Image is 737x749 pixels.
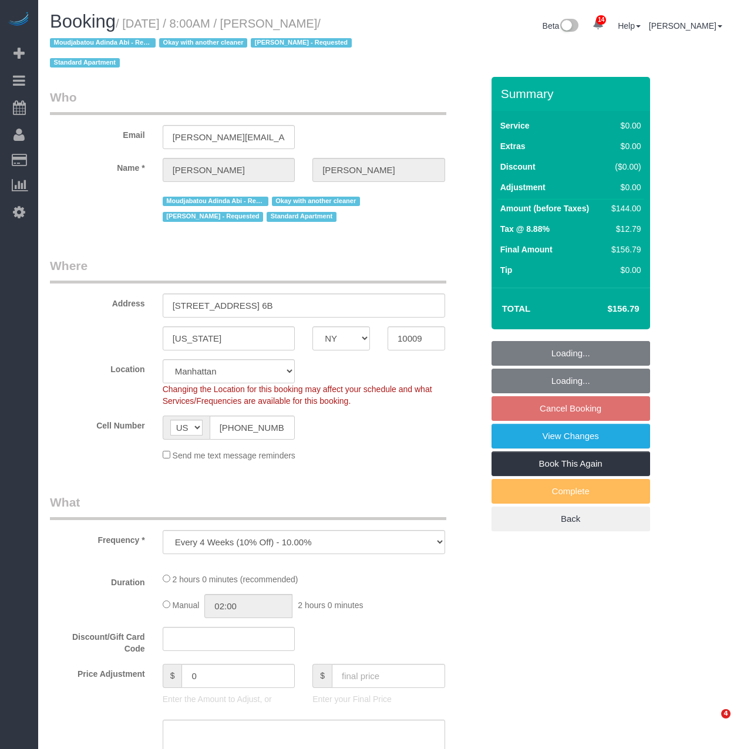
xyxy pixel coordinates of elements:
a: View Changes [492,424,650,448]
span: Okay with another cleaner [272,197,360,206]
legend: What [50,494,446,520]
label: Amount (before Taxes) [500,203,589,214]
img: Automaid Logo [7,12,31,28]
span: Moudjabatou Adinda Abi - Requested [50,38,156,48]
small: / [DATE] / 8:00AM / [PERSON_NAME] [50,17,355,70]
a: Help [618,21,641,31]
img: New interface [559,19,578,34]
span: [PERSON_NAME] - Requested [163,212,263,221]
div: $12.79 [607,223,641,235]
span: 14 [596,15,606,25]
p: Enter your Final Price [312,693,445,705]
label: Final Amount [500,244,553,255]
span: 2 hours 0 minutes [298,600,363,610]
label: Frequency * [41,530,154,546]
a: 14 [587,12,610,38]
input: Zip Code [388,326,445,350]
h4: $156.79 [572,304,639,314]
input: Last Name [312,158,445,182]
span: / [50,17,355,70]
input: Email [163,125,295,149]
a: [PERSON_NAME] [649,21,722,31]
strong: Total [502,303,531,313]
span: Manual [173,600,200,610]
div: $144.00 [607,203,641,214]
label: Discount [500,161,536,173]
label: Service [500,120,530,131]
input: Cell Number [210,416,295,440]
label: Discount/Gift Card Code [41,627,154,654]
h3: Summary [501,87,644,100]
div: ($0.00) [607,161,641,173]
label: Price Adjustment [41,664,154,680]
label: Email [41,125,154,141]
legend: Where [50,257,446,284]
span: [PERSON_NAME] - Requested [251,38,351,48]
label: Address [41,293,154,309]
span: Send me text message reminders [173,451,295,460]
span: 4 [721,709,731,718]
span: 2 hours 0 minutes (recommended) [173,575,298,584]
label: Extras [500,140,526,152]
span: Booking [50,11,116,32]
label: Name * [41,158,154,174]
div: $156.79 [607,244,641,255]
div: $0.00 [607,181,641,193]
label: Tax @ 8.88% [500,223,550,235]
span: Changing the Location for this booking may affect your schedule and what Services/Frequencies are... [163,384,432,406]
span: Moudjabatou Adinda Abi - Requested [163,197,268,206]
div: $0.00 [607,120,641,131]
span: Okay with another cleaner [159,38,247,48]
span: Standard Apartment [50,58,120,68]
div: $0.00 [607,140,641,152]
label: Location [41,359,154,375]
input: First Name [163,158,295,182]
span: $ [163,664,182,688]
a: Back [492,507,650,531]
span: $ [312,664,332,688]
p: Enter the Amount to Adjust, or [163,693,295,705]
a: Beta [543,21,579,31]
label: Tip [500,264,513,276]
label: Adjustment [500,181,546,193]
input: City [163,326,295,350]
a: Book This Again [492,451,650,476]
legend: Who [50,89,446,115]
label: Duration [41,572,154,588]
span: Standard Apartment [267,212,336,221]
iframe: Intercom live chat [697,709,725,737]
div: $0.00 [607,264,641,276]
label: Cell Number [41,416,154,431]
input: final price [332,664,445,688]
